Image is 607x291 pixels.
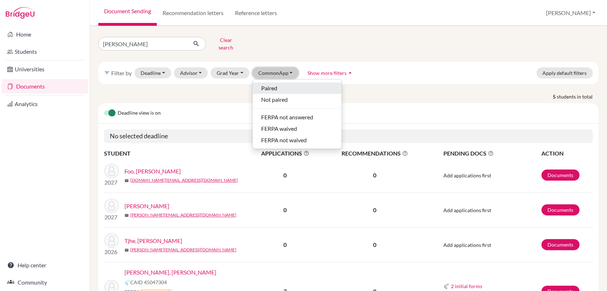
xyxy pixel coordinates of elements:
[1,275,88,290] a: Community
[130,247,236,253] a: [PERSON_NAME][EMAIL_ADDRESS][DOMAIN_NAME]
[104,199,119,213] img: Lie, Nathan
[307,70,347,76] span: Show more filters
[451,282,483,290] button: 2 initial forms
[261,136,307,144] span: FERPA not waived
[1,97,88,111] a: Analytics
[253,82,342,94] button: Paired
[124,280,130,285] img: Common App logo
[536,67,593,78] button: Apply default filters
[443,207,491,213] span: Add applications first
[252,67,299,78] button: CommonApp
[323,171,426,180] p: 0
[98,37,187,51] input: Find student by name...
[283,241,287,248] b: 0
[1,62,88,76] a: Universities
[557,93,598,100] span: students in total
[1,27,88,42] a: Home
[104,164,119,178] img: Foo, Zhe Wei Nathaniel
[104,149,248,158] th: STUDENT
[301,67,360,78] button: Show more filtersarrow_drop_up
[443,242,491,248] span: Add applications first
[206,34,246,53] button: Clear search
[323,206,426,214] p: 0
[118,109,161,118] span: Deadline view is on
[543,6,598,20] button: [PERSON_NAME]
[124,248,129,252] span: mail
[135,67,171,78] button: Deadline
[253,111,342,123] button: FERPA not answered
[261,124,297,133] span: FERPA waived
[541,149,593,158] th: ACTION
[130,278,167,286] span: CAID 45047304
[1,258,88,272] a: Help center
[541,239,579,250] a: Documents
[124,213,129,218] span: mail
[261,95,288,104] span: Not paired
[283,206,287,213] b: 0
[253,123,342,134] button: FERPA waived
[104,178,119,187] p: 2027
[323,149,426,158] span: RECOMMENDATIONS
[124,202,169,210] a: [PERSON_NAME]
[443,149,541,158] span: PENDING DOCS
[541,170,579,181] a: Documents
[130,212,236,218] a: [PERSON_NAME][EMAIL_ADDRESS][DOMAIN_NAME]
[111,70,132,76] span: Filter by
[1,44,88,59] a: Students
[253,94,342,105] button: Not paired
[174,67,208,78] button: Advisor
[553,93,557,100] strong: 5
[104,70,110,76] i: filter_list
[252,79,342,149] div: CommonApp
[261,84,277,92] span: Paired
[443,283,449,289] img: Common App logo
[347,69,354,76] i: arrow_drop_up
[124,237,182,245] a: Tjhe, [PERSON_NAME]
[323,240,426,249] p: 0
[541,204,579,215] a: Documents
[124,178,129,183] span: mail
[6,7,34,19] img: Bridge-U
[443,172,491,178] span: Add applications first
[104,233,119,248] img: Tjhe, Nathan Alexandro
[104,213,119,221] p: 2027
[104,248,119,256] p: 2026
[104,129,593,143] h5: No selected deadline
[1,79,88,94] a: Documents
[211,67,249,78] button: Grad Year
[248,149,323,158] span: APPLICATIONS
[124,167,181,176] a: Foo, [PERSON_NAME]
[283,172,287,178] b: 0
[261,113,313,121] span: FERPA not answered
[124,268,216,277] a: [PERSON_NAME], [PERSON_NAME]
[253,134,342,146] button: FERPA not waived
[130,177,238,183] a: [DOMAIN_NAME][EMAIL_ADDRESS][DOMAIN_NAME]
